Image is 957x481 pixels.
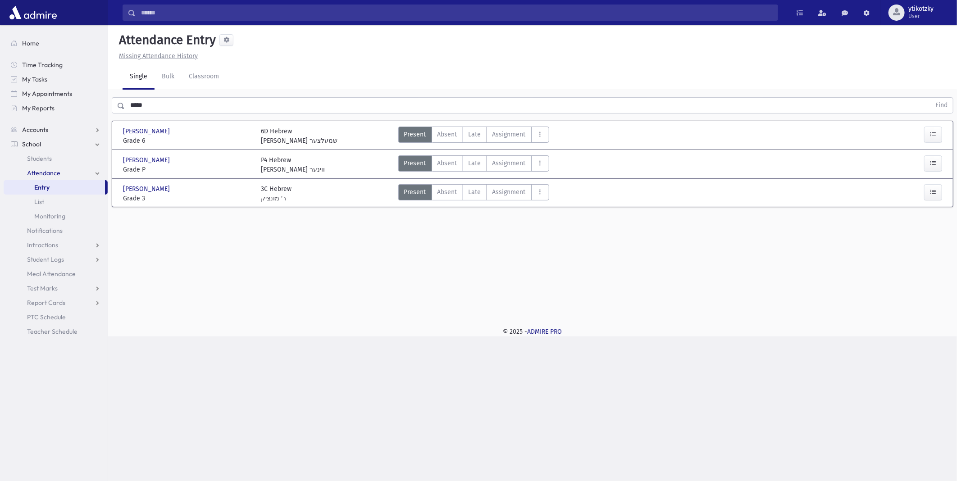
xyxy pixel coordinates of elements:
h5: Attendance Entry [115,32,216,48]
span: My Tasks [22,75,47,83]
span: Assignment [492,159,526,168]
a: Attendance [4,166,108,180]
span: Home [22,39,39,47]
span: School [22,140,41,148]
span: Meal Attendance [27,270,76,278]
span: Late [469,130,481,139]
span: [PERSON_NAME] [123,184,172,194]
a: PTC Schedule [4,310,108,324]
span: Entry [34,183,50,191]
span: Test Marks [27,284,58,292]
span: Grade 6 [123,136,252,145]
a: Single [123,64,155,90]
a: School [4,137,108,151]
a: Infractions [4,238,108,252]
a: Classroom [182,64,226,90]
u: Missing Attendance History [119,52,198,60]
span: Time Tracking [22,61,63,69]
span: User [908,13,934,20]
span: PTC Schedule [27,313,66,321]
img: AdmirePro [7,4,59,22]
span: Student Logs [27,255,64,263]
span: Grade 3 [123,194,252,203]
a: Entry [4,180,105,195]
div: AttTypes [398,127,549,145]
a: Time Tracking [4,58,108,72]
span: [PERSON_NAME] [123,155,172,165]
span: Report Cards [27,299,65,307]
a: Monitoring [4,209,108,223]
span: Infractions [27,241,58,249]
a: List [4,195,108,209]
span: Teacher Schedule [27,327,77,336]
a: Students [4,151,108,166]
span: Accounts [22,126,48,134]
span: ytikotzky [908,5,934,13]
a: Accounts [4,123,108,137]
a: Notifications [4,223,108,238]
span: Absent [437,187,457,197]
a: Missing Attendance History [115,52,198,60]
a: Student Logs [4,252,108,267]
a: Report Cards [4,295,108,310]
span: Monitoring [34,212,65,220]
a: Teacher Schedule [4,324,108,339]
a: Bulk [155,64,182,90]
span: Absent [437,130,457,139]
input: Search [136,5,778,21]
span: Grade P [123,165,252,174]
div: P4 Hebrew [PERSON_NAME] ווינער [261,155,325,174]
span: Notifications [27,227,63,235]
div: AttTypes [398,184,549,203]
span: Late [469,159,481,168]
a: My Appointments [4,86,108,101]
a: My Tasks [4,72,108,86]
span: Assignment [492,130,526,139]
a: Meal Attendance [4,267,108,281]
span: Absent [437,159,457,168]
button: Find [930,98,953,113]
a: My Reports [4,101,108,115]
div: 3C Hebrew ר' מונציק [261,184,292,203]
span: My Reports [22,104,55,112]
a: Test Marks [4,281,108,295]
div: © 2025 - [123,327,943,336]
span: Students [27,154,52,163]
span: Present [404,187,426,197]
span: Attendance [27,169,60,177]
span: Present [404,159,426,168]
span: Present [404,130,426,139]
span: Assignment [492,187,526,197]
span: My Appointments [22,90,72,98]
a: ADMIRE PRO [528,328,562,336]
a: Home [4,36,108,50]
span: List [34,198,44,206]
span: [PERSON_NAME] [123,127,172,136]
span: Late [469,187,481,197]
div: AttTypes [398,155,549,174]
div: 6D Hebrew [PERSON_NAME] שמעלצער [261,127,337,145]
